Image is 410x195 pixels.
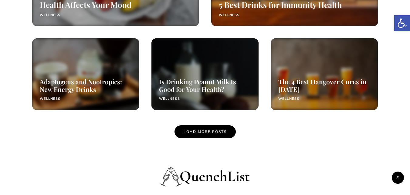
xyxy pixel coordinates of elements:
[278,77,366,93] a: The 4 Best Hangover Cures in [DATE]
[40,12,61,18] a: Wellness
[175,125,236,138] a: Load More Posts
[159,77,236,93] a: Is Drinking Peanut Milk Is Good for Your Health?
[219,12,240,18] a: Wellness
[40,96,61,102] a: Wellness
[184,129,227,134] span: Load More Posts
[40,77,122,93] a: Adaptogens and Nootropics: New Energy Drinks
[278,96,299,102] a: Wellness
[159,96,180,102] a: Wellness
